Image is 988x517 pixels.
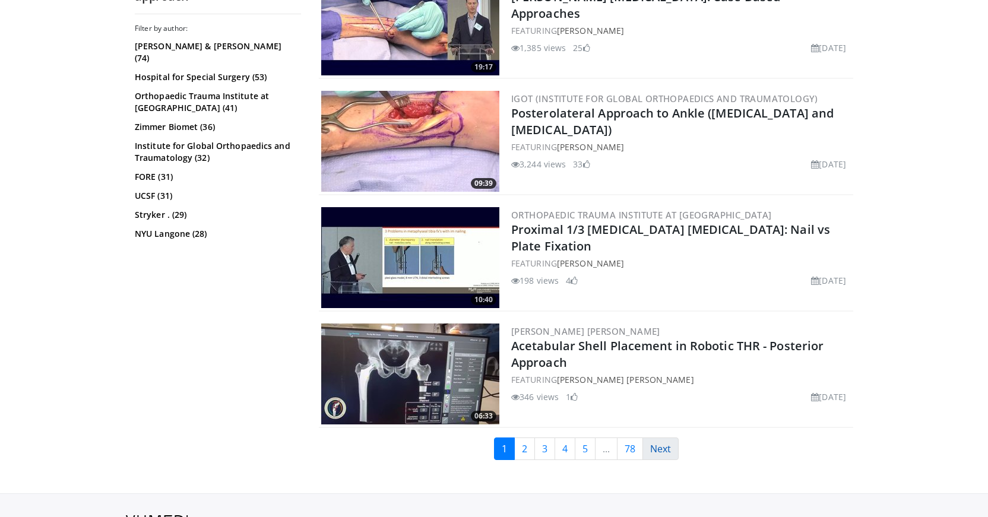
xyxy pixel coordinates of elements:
[573,42,590,54] li: 25
[811,158,846,170] li: [DATE]
[135,121,298,133] a: Zimmer Biomet (36)
[617,437,643,460] a: 78
[511,325,660,337] a: [PERSON_NAME] [PERSON_NAME]
[321,91,499,192] img: 47db561e-ce1f-445a-9469-341d8622efbc.300x170_q85_crop-smart_upscale.jpg
[511,221,830,254] a: Proximal 1/3 [MEDICAL_DATA] [MEDICAL_DATA]: Nail vs Plate Fixation
[135,71,298,83] a: Hospital for Special Surgery (53)
[135,40,298,64] a: [PERSON_NAME] & [PERSON_NAME] (74)
[511,158,566,170] li: 3,244 views
[811,391,846,403] li: [DATE]
[557,25,624,36] a: [PERSON_NAME]
[511,274,559,287] li: 198 views
[135,90,298,114] a: Orthopaedic Trauma Institute at [GEOGRAPHIC_DATA] (41)
[511,373,851,386] div: FEATURING
[575,437,596,460] a: 5
[135,171,298,183] a: FORE (31)
[811,42,846,54] li: [DATE]
[494,437,515,460] a: 1
[321,323,499,424] img: 782a4fb7-d58b-4a38-85c6-6c5493c110b0.300x170_q85_crop-smart_upscale.jpg
[135,24,301,33] h3: Filter by author:
[471,178,496,189] span: 09:39
[471,294,496,305] span: 10:40
[321,91,499,192] a: 09:39
[511,209,772,221] a: Orthopaedic Trauma Institute at [GEOGRAPHIC_DATA]
[511,257,851,269] div: FEATURING
[471,411,496,421] span: 06:33
[511,42,566,54] li: 1,385 views
[566,391,578,403] li: 1
[135,209,298,221] a: Stryker . (29)
[514,437,535,460] a: 2
[135,228,298,240] a: NYU Langone (28)
[511,105,834,138] a: Posterolateral Approach to Ankle ([MEDICAL_DATA] and [MEDICAL_DATA])
[321,323,499,424] a: 06:33
[511,93,818,104] a: IGOT (Institute for Global Orthopaedics and Traumatology)
[811,274,846,287] li: [DATE]
[557,258,624,269] a: [PERSON_NAME]
[557,374,694,385] a: [PERSON_NAME] [PERSON_NAME]
[319,437,853,460] nav: Search results pages
[534,437,555,460] a: 3
[471,62,496,72] span: 19:17
[566,274,578,287] li: 4
[511,338,824,370] a: Acetabular Shell Placement in Robotic THR - Posterior Approach
[511,24,851,37] div: FEATURING
[511,391,559,403] li: 346 views
[135,190,298,202] a: UCSF (31)
[642,437,679,460] a: Next
[321,207,499,308] img: 130e5ff6-5539-4c13-8776-4a9f2ba6df05.300x170_q85_crop-smart_upscale.jpg
[573,158,590,170] li: 33
[321,207,499,308] a: 10:40
[555,437,575,460] a: 4
[511,141,851,153] div: FEATURING
[557,141,624,153] a: [PERSON_NAME]
[135,140,298,164] a: Institute for Global Orthopaedics and Traumatology (32)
